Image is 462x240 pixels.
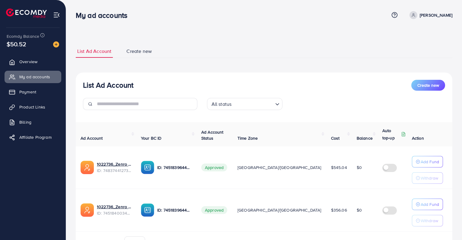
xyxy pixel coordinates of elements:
[97,161,131,174] div: <span class='underline'>1022736_Zenro store 2_1742444975814</span></br>7483744127381684241
[157,206,192,214] p: ID: 7451839644771106833
[157,164,192,171] p: ID: 7451839644771106833
[412,199,443,210] button: Add Fund
[76,11,132,20] h3: My ad accounts
[421,174,438,182] p: Withdraw
[201,206,227,214] span: Approved
[412,215,443,226] button: Withdraw
[19,89,36,95] span: Payment
[7,33,39,39] span: Ecomdy Balance
[237,207,321,213] span: [GEOGRAPHIC_DATA]/[GEOGRAPHIC_DATA]
[420,11,452,19] p: [PERSON_NAME]
[412,172,443,184] button: Withdraw
[5,71,61,83] a: My ad accounts
[19,119,31,125] span: Billing
[357,164,362,170] span: $0
[19,104,45,110] span: Product Links
[141,135,162,141] span: Your BC ID
[201,164,227,171] span: Approved
[81,203,94,217] img: ic-ads-acc.e4c84228.svg
[331,164,347,170] span: $545.04
[6,8,47,18] img: logo
[5,131,61,143] a: Affiliate Program
[19,59,37,65] span: Overview
[421,201,439,208] p: Add Fund
[97,204,131,216] div: <span class='underline'>1022736_Zenro store_1735016712629</span></br>7451840034455715856
[77,48,111,55] span: List Ad Account
[97,210,131,216] span: ID: 7451840034455715856
[141,203,154,217] img: ic-ba-acc.ded83a64.svg
[207,98,282,110] div: Search for option
[83,81,133,89] h3: List Ad Account
[19,134,52,140] span: Affiliate Program
[53,41,59,47] img: image
[233,99,272,109] input: Search for option
[411,80,445,91] button: Create new
[5,86,61,98] a: Payment
[382,127,400,141] p: Auto top-up
[97,204,131,210] a: 1022736_Zenro store_1735016712629
[357,135,373,141] span: Balance
[412,135,424,141] span: Action
[53,11,60,18] img: menu
[331,135,340,141] span: Cost
[201,129,224,141] span: Ad Account Status
[141,161,154,174] img: ic-ba-acc.ded83a64.svg
[97,161,131,167] a: 1022736_Zenro store 2_1742444975814
[5,56,61,68] a: Overview
[417,82,439,88] span: Create new
[81,135,103,141] span: Ad Account
[412,156,443,167] button: Add Fund
[5,116,61,128] a: Billing
[7,40,26,48] span: $50.52
[436,213,457,235] iframe: Chat
[19,74,50,80] span: My ad accounts
[210,100,233,109] span: All status
[97,167,131,174] span: ID: 7483744127381684241
[357,207,362,213] span: $0
[5,101,61,113] a: Product Links
[126,48,152,55] span: Create new
[81,161,94,174] img: ic-ads-acc.e4c84228.svg
[331,207,347,213] span: $356.06
[421,158,439,165] p: Add Fund
[237,164,321,170] span: [GEOGRAPHIC_DATA]/[GEOGRAPHIC_DATA]
[421,217,438,224] p: Withdraw
[407,11,452,19] a: [PERSON_NAME]
[237,135,258,141] span: Time Zone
